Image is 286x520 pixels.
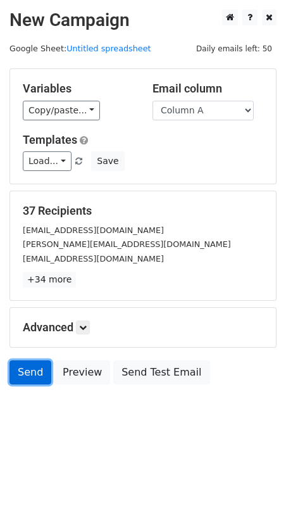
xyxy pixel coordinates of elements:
[54,360,110,384] a: Preview
[23,320,263,334] h5: Advanced
[113,360,209,384] a: Send Test Email
[23,239,231,249] small: [PERSON_NAME][EMAIL_ADDRESS][DOMAIN_NAME]
[9,44,151,53] small: Google Sheet:
[9,10,277,31] h2: New Campaign
[66,44,151,53] a: Untitled spreadsheet
[23,272,76,288] a: +34 more
[91,151,124,171] button: Save
[23,204,263,218] h5: 37 Recipients
[152,82,263,96] h5: Email column
[192,42,277,56] span: Daily emails left: 50
[223,459,286,520] iframe: Chat Widget
[23,133,77,146] a: Templates
[23,101,100,120] a: Copy/paste...
[9,360,51,384] a: Send
[192,44,277,53] a: Daily emails left: 50
[23,225,164,235] small: [EMAIL_ADDRESS][DOMAIN_NAME]
[23,82,134,96] h5: Variables
[23,151,71,171] a: Load...
[23,254,164,263] small: [EMAIL_ADDRESS][DOMAIN_NAME]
